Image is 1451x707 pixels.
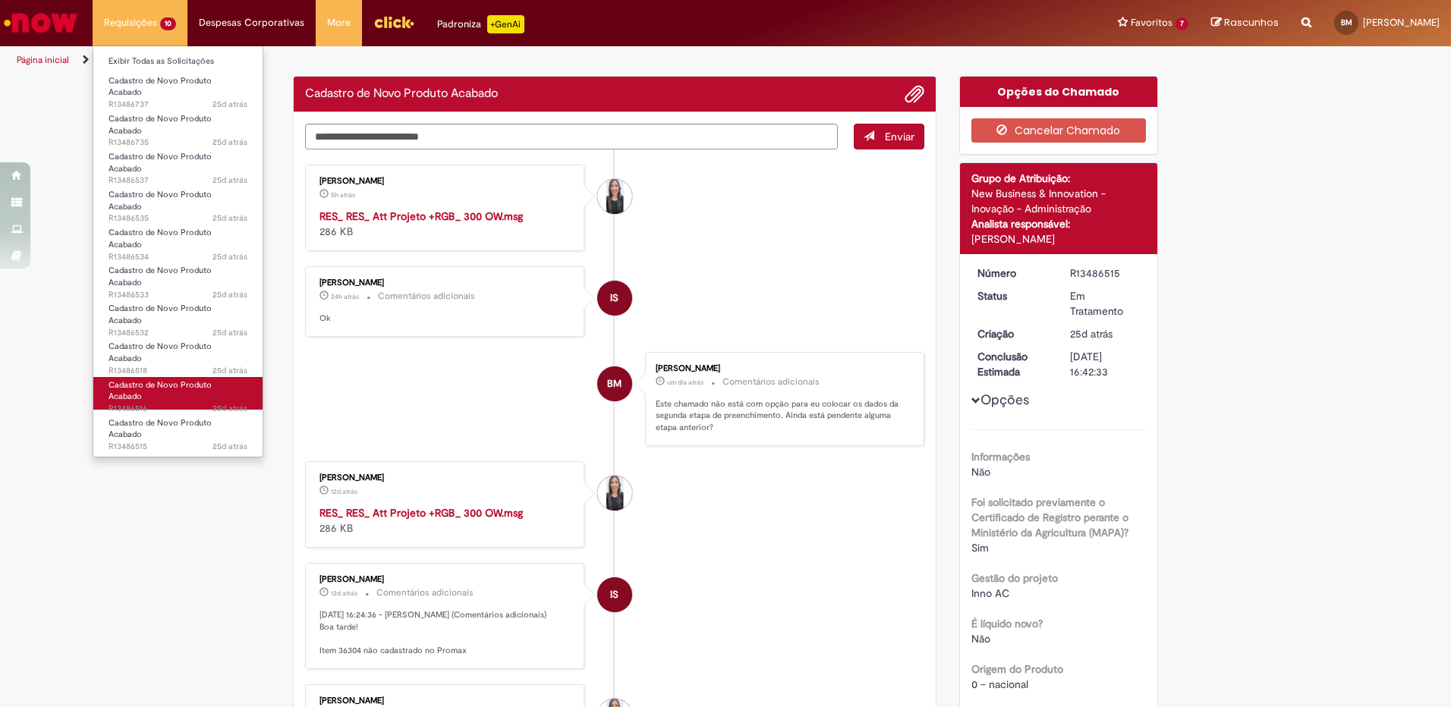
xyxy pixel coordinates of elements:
span: um dia atrás [667,378,703,387]
span: R13486518 [109,365,247,377]
span: 25d atrás [212,99,247,110]
span: R13486516 [109,403,247,415]
time: 05/09/2025 22:50:49 [212,212,247,224]
p: [DATE] 16:24:36 - [PERSON_NAME] (Comentários adicionais) Boa tarde! Item 36304 não cadastrado no ... [319,609,572,657]
span: Cadastro de Novo Produto Acabado [109,303,212,326]
span: R13486537 [109,174,247,187]
span: [PERSON_NAME] [1363,16,1440,29]
span: Cadastro de Novo Produto Acabado [109,113,212,137]
span: R13486532 [109,327,247,339]
span: Inno AC [971,586,1009,600]
time: 05/09/2025 22:10:42 [1070,327,1113,341]
span: 25d atrás [212,251,247,262]
span: 25d atrás [212,212,247,224]
a: Aberto R13486737 : Cadastro de Novo Produto Acabado [93,73,263,105]
ul: Requisições [93,46,263,457]
time: 06/09/2025 07:25:26 [212,99,247,110]
a: Aberto R13486535 : Cadastro de Novo Produto Acabado [93,187,263,219]
span: 12d atrás [331,487,357,496]
a: Página inicial [17,54,69,66]
div: Nivea Borges Menezes [597,476,632,511]
div: 05/09/2025 22:10:42 [1070,326,1141,341]
span: IS [610,577,618,613]
dt: Número [966,266,1059,281]
time: 05/09/2025 22:46:21 [212,289,247,300]
time: 05/09/2025 22:44:20 [212,327,247,338]
span: 0 – nacional [971,677,1028,691]
div: Isabella Silva [597,577,632,612]
time: 05/09/2025 22:17:42 [212,365,247,376]
span: 25d atrás [212,365,247,376]
span: Não [971,465,990,479]
a: Aberto R13486516 : Cadastro de Novo Produto Acabado [93,377,263,410]
span: Enviar [885,130,914,143]
span: 10 [160,17,176,30]
button: Enviar [854,124,924,149]
span: Despesas Corporativas [199,15,304,30]
a: Aberto R13486533 : Cadastro de Novo Produto Acabado [93,262,263,295]
div: Nivea Borges Menezes [597,179,632,214]
div: New Business & Innovation - Inovação - Administração [971,186,1147,216]
div: R13486515 [1070,266,1141,281]
div: Bruno David Bevilaqua Meloni [597,366,632,401]
a: Aberto R13486515 : Cadastro de Novo Produto Acabado [93,415,263,448]
p: +GenAi [487,15,524,33]
span: Cadastro de Novo Produto Acabado [109,417,212,441]
span: 12d atrás [331,589,357,598]
dt: Criação [966,326,1059,341]
span: R13486515 [109,441,247,453]
span: IS [610,280,618,316]
span: More [327,15,351,30]
span: BM [1341,17,1352,27]
div: [PERSON_NAME] [319,278,572,288]
a: Aberto R13486537 : Cadastro de Novo Produto Acabado [93,149,263,181]
span: Cadastro de Novo Produto Acabado [109,189,212,212]
ul: Trilhas de página [11,46,956,74]
span: Requisições [104,15,157,30]
span: R13486535 [109,212,247,225]
span: R13486534 [109,251,247,263]
span: Cadastro de Novo Produto Acabado [109,227,212,250]
b: Foi solicitado previamente o Certificado de Registro perante o Ministério da Agricultura (MAPA)? [971,495,1128,539]
span: 25d atrás [212,137,247,148]
small: Comentários adicionais [722,375,820,388]
div: [PERSON_NAME] [319,575,572,584]
div: Opções do Chamado [960,77,1158,107]
div: Isabella Silva [597,281,632,316]
time: 05/09/2025 22:14:07 [212,403,247,414]
div: [DATE] 16:42:33 [1070,349,1141,379]
div: Grupo de Atribuição: [971,171,1147,186]
time: 18/09/2025 16:24:36 [331,589,357,598]
b: É líquido novo? [971,617,1043,630]
img: click_logo_yellow_360x200.png [373,11,414,33]
span: Cadastro de Novo Produto Acabado [109,265,212,288]
div: 286 KB [319,505,572,536]
span: 25d atrás [1070,327,1113,341]
textarea: Digite sua mensagem aqui... [305,124,838,149]
b: Gestão do projeto [971,571,1058,585]
span: BM [607,366,622,402]
a: Aberto R13486534 : Cadastro de Novo Produto Acabado [93,225,263,257]
a: RES_ RES_ Att Projeto +RGB_ 300 OW.msg [319,209,523,223]
div: Padroniza [437,15,524,33]
a: RES_ RES_ Att Projeto +RGB_ 300 OW.msg [319,506,523,520]
time: 05/09/2025 22:54:08 [212,174,247,186]
span: R13486737 [109,99,247,111]
span: Favoritos [1131,15,1172,30]
div: [PERSON_NAME] [971,231,1147,247]
time: 29/09/2025 14:04:37 [331,292,359,301]
time: 06/09/2025 07:22:55 [212,137,247,148]
button: Adicionar anexos [905,84,924,104]
a: Rascunhos [1211,16,1279,30]
span: 5h atrás [331,190,355,200]
h2: Cadastro de Novo Produto Acabado Histórico de tíquete [305,87,498,101]
p: Este chamado não está com opção para eu colocar os dados da segunda etapa de preenchimento. Ainda... [656,398,908,434]
div: Analista responsável: [971,216,1147,231]
span: Cadastro de Novo Produto Acabado [109,379,212,403]
div: 286 KB [319,209,572,239]
span: 25d atrás [212,441,247,452]
a: Aberto R13486735 : Cadastro de Novo Produto Acabado [93,111,263,143]
span: Cadastro de Novo Produto Acabado [109,75,212,99]
span: R13486735 [109,137,247,149]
